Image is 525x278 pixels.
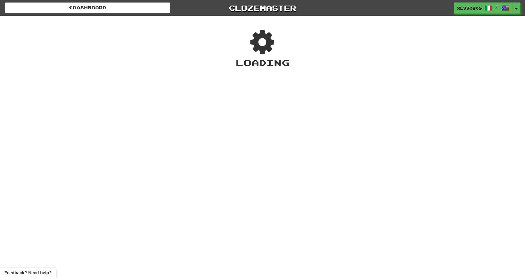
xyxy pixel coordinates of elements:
[454,2,513,14] a: XL990208 /
[4,270,52,276] span: Open feedback widget
[457,5,482,11] span: XL990208
[5,2,170,13] a: Dashboard
[180,2,345,13] a: Clozemaster
[496,5,499,9] span: /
